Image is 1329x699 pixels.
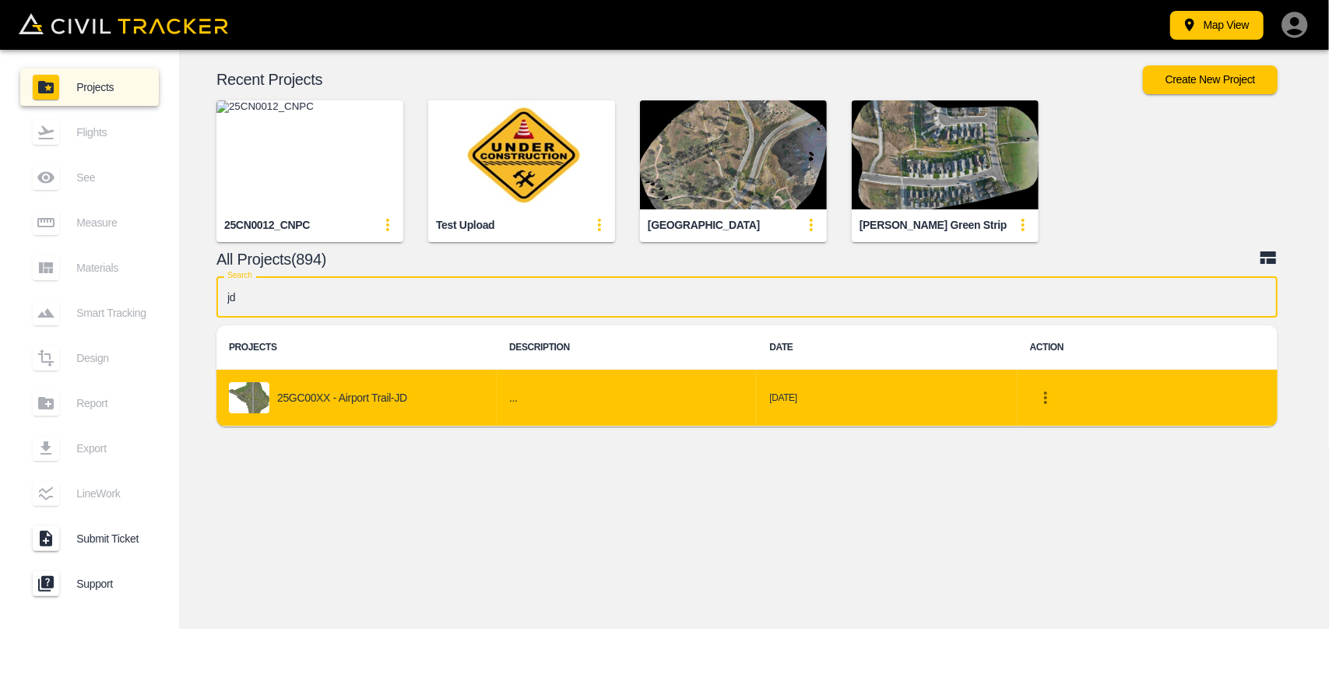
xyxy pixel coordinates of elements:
img: Marie Van Harlem Green Strip [852,100,1039,209]
th: PROJECTS [216,325,497,370]
a: Projects [20,68,159,106]
h6: ... [509,388,744,408]
td: [DATE] [757,370,1017,427]
button: update-card-details [796,209,827,241]
th: ACTION [1018,325,1278,370]
button: update-card-details [584,209,615,241]
img: Test Upload [428,100,615,209]
button: Map View [1170,11,1264,40]
div: [GEOGRAPHIC_DATA] [648,218,760,233]
span: Submit Ticket [76,532,146,545]
div: 25CN0012_CNPC [224,218,310,233]
button: update-card-details [372,209,403,241]
p: Recent Projects [216,73,1143,86]
p: All Projects(894) [216,253,1259,265]
img: 25CN0012_CNPC [216,100,403,209]
table: project-list-table [216,325,1278,427]
span: Projects [76,81,146,93]
p: 25GC00XX - Airport Trail-JD [277,392,407,404]
span: Support [76,578,146,590]
th: DATE [757,325,1017,370]
img: Indian Battle Park [640,100,827,209]
a: Support [20,565,159,602]
img: project-image [229,382,269,413]
th: DESCRIPTION [497,325,757,370]
div: [PERSON_NAME] Green Strip [860,218,1007,233]
img: Civil Tracker [19,13,228,35]
button: Create New Project [1143,65,1278,94]
div: Test Upload [436,218,494,233]
a: Submit Ticket [20,520,159,557]
button: update-card-details [1007,209,1039,241]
